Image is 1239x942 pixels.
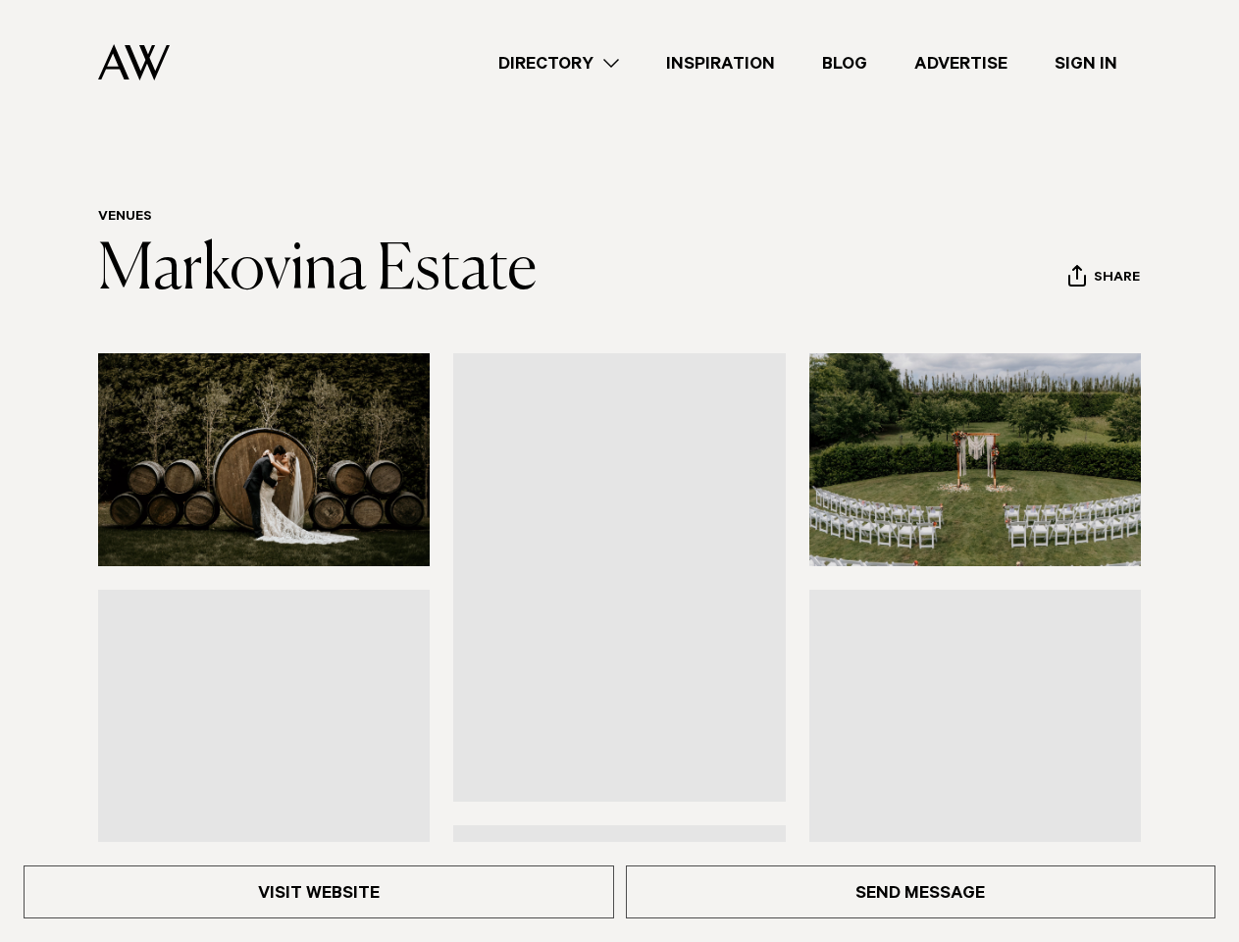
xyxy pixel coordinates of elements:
[453,353,785,802] a: Ceremony styling at Markovina Estate
[1067,264,1141,293] button: Share
[98,44,170,80] img: Auckland Weddings Logo
[24,865,614,918] a: Visit Website
[1094,270,1140,288] span: Share
[98,210,152,226] a: Venues
[799,50,891,77] a: Blog
[891,50,1031,77] a: Advertise
[98,239,537,302] a: Markovina Estate
[643,50,799,77] a: Inspiration
[98,353,430,566] img: Wine barrels at Markovina Estate
[626,865,1216,918] a: Send Message
[475,50,643,77] a: Directory
[1031,50,1141,77] a: Sign In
